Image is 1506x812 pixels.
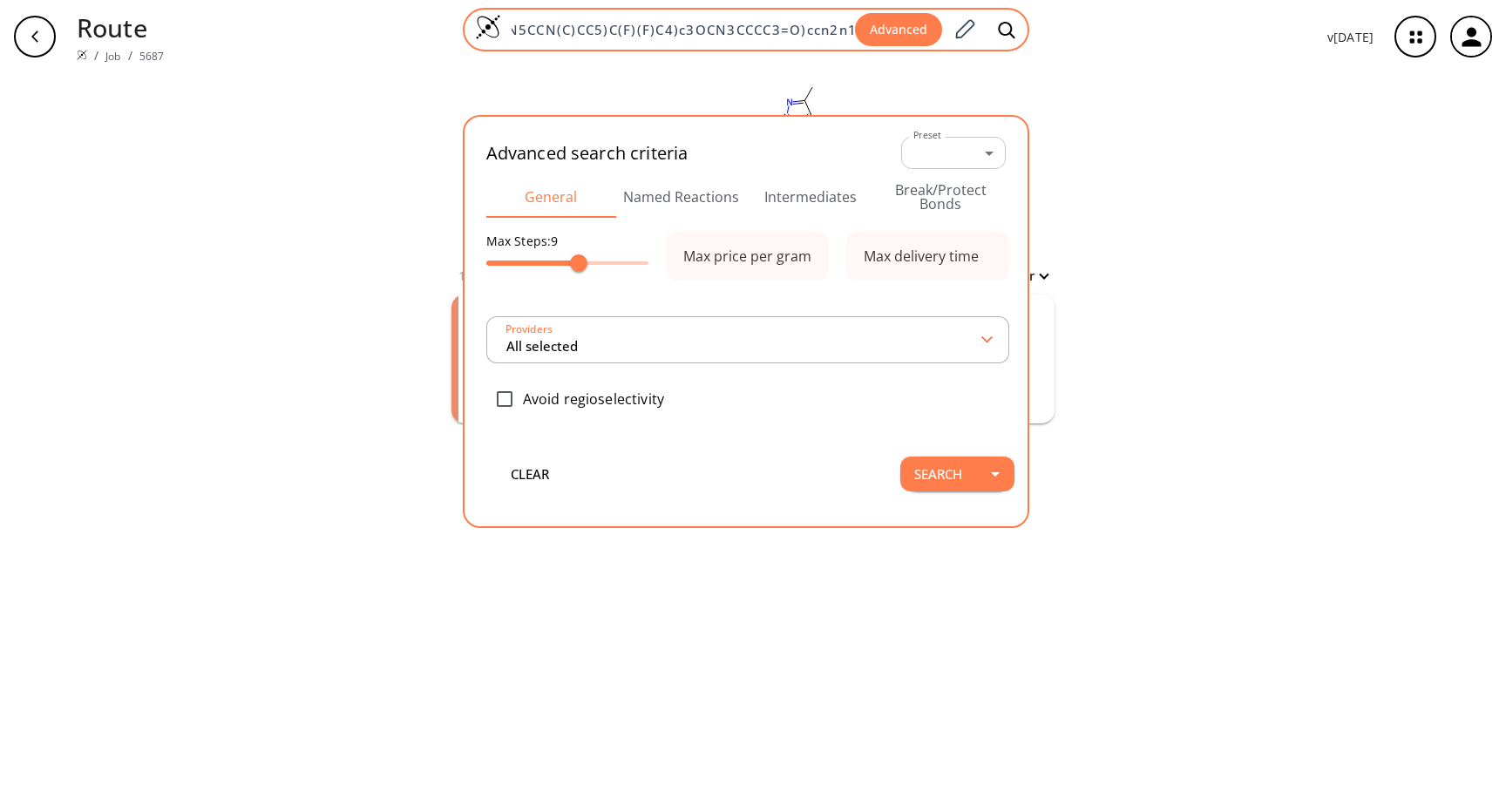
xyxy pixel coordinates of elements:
[900,457,976,491] button: Search
[486,176,616,218] button: General
[560,73,908,265] svg: Cc1cc2c(F)c(NC(=O)c3c(Cl)cnc(N4CCC(CN5CCN(C)CC5)C(F)(F)C4)c3OCN3CCCC3=O)ccn2n1
[451,286,1055,432] ul: clusters
[1327,28,1374,46] p: v [DATE]
[458,267,661,285] p: 1 unique & 0 similar routes found
[486,381,1009,417] div: Avoid regioselectivity
[500,324,553,335] label: Providers
[683,249,811,263] div: Max price per gram
[77,50,87,60] img: Spaya logo
[478,457,582,491] button: clear
[128,46,132,64] li: /
[486,143,689,164] h2: Advanced search criteria
[105,49,120,64] a: Job
[486,232,649,250] p: Max Steps: 9
[913,129,941,142] label: Preset
[992,269,1048,282] button: Filter
[746,176,876,218] button: Intermediates
[77,9,164,46] p: Route
[501,21,855,38] input: Enter SMILES
[139,49,165,64] a: 5687
[855,13,942,47] button: Advanced
[616,176,746,218] button: Named Reactions
[94,46,98,64] li: /
[864,249,979,263] div: Max delivery time
[876,176,1006,218] button: Break/Protect Bonds
[486,176,1006,218] div: Advanced Search Tabs
[475,14,501,40] img: Logo Spaya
